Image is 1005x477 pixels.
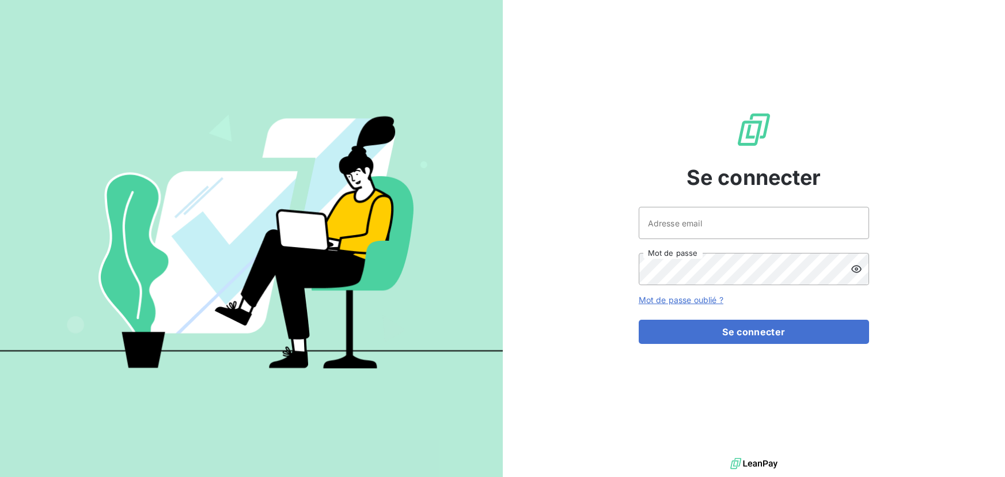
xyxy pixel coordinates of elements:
[639,207,869,239] input: placeholder
[639,295,723,305] a: Mot de passe oublié ?
[687,162,821,193] span: Se connecter
[730,455,778,472] img: logo
[639,320,869,344] button: Se connecter
[735,111,772,148] img: Logo LeanPay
